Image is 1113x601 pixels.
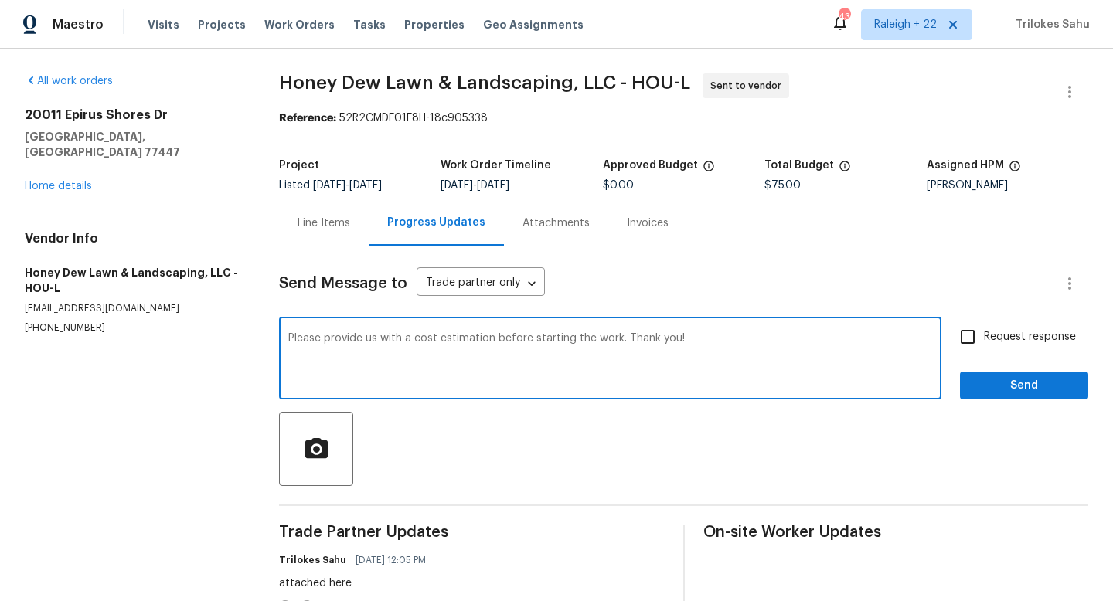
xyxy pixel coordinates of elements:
span: Tasks [353,19,386,30]
h5: [GEOGRAPHIC_DATA], [GEOGRAPHIC_DATA] 77447 [25,129,242,160]
span: Geo Assignments [483,17,584,32]
a: Home details [25,181,92,192]
div: 439 [839,9,849,25]
span: - [313,180,382,191]
h2: 20011 Epirus Shores Dr [25,107,242,123]
div: Trade partner only [417,271,545,297]
span: On-site Worker Updates [703,525,1088,540]
div: attached here [279,576,435,591]
span: The total cost of line items that have been approved by both Opendoor and the Trade Partner. This... [703,160,715,180]
h5: Project [279,160,319,171]
h6: Trilokes Sahu [279,552,346,568]
a: All work orders [25,76,113,87]
span: Raleigh + 22 [874,17,937,32]
span: [DATE] [349,180,382,191]
span: Honey Dew Lawn & Landscaping, LLC - HOU-L [279,73,690,92]
p: [EMAIL_ADDRESS][DOMAIN_NAME] [25,302,242,315]
span: Work Orders [264,17,335,32]
span: Send [972,376,1076,396]
span: [DATE] [441,180,473,191]
span: [DATE] [313,180,345,191]
span: Listed [279,180,382,191]
h4: Vendor Info [25,231,242,246]
div: [PERSON_NAME] [927,180,1088,191]
b: Reference: [279,113,336,124]
span: Properties [404,17,465,32]
h5: Work Order Timeline [441,160,551,171]
div: 52R2CMDE01F8H-18c905338 [279,110,1088,126]
span: Projects [198,17,246,32]
span: $75.00 [764,180,801,191]
div: Line Items [298,216,350,231]
span: Request response [984,329,1076,345]
button: Send [960,372,1088,400]
span: [DATE] 12:05 PM [356,552,426,568]
span: $0.00 [603,180,634,191]
span: The total cost of line items that have been proposed by Opendoor. This sum includes line items th... [839,160,851,180]
span: Visits [148,17,179,32]
span: Trilokes Sahu [1009,17,1090,32]
h5: Total Budget [764,160,834,171]
span: Trade Partner Updates [279,525,664,540]
span: Sent to vendor [710,78,788,93]
p: [PHONE_NUMBER] [25,321,242,334]
div: Progress Updates [387,215,485,230]
h5: Approved Budget [603,160,698,171]
h5: Honey Dew Lawn & Landscaping, LLC - HOU-L [25,265,242,296]
div: Attachments [522,216,590,231]
h5: Assigned HPM [927,160,1004,171]
span: Maestro [53,17,104,32]
span: [DATE] [477,180,509,191]
div: Invoices [627,216,669,231]
span: - [441,180,509,191]
span: The hpm assigned to this work order. [1009,160,1021,180]
span: Send Message to [279,276,407,291]
textarea: Please provide us with a cost estimation before starting the work. Thank you! [288,333,932,387]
